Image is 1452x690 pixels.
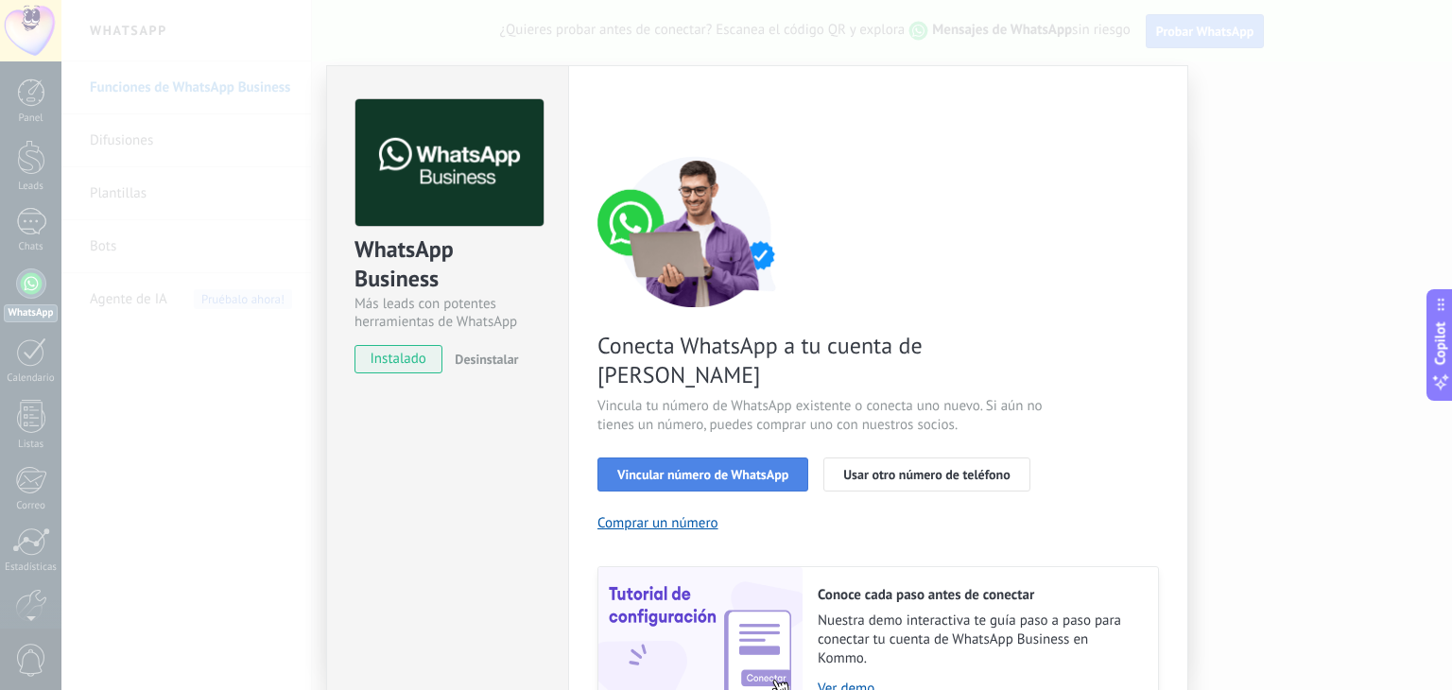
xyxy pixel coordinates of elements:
span: Nuestra demo interactiva te guía paso a paso para conectar tu cuenta de WhatsApp Business en Kommo. [818,612,1139,668]
span: Conecta WhatsApp a tu cuenta de [PERSON_NAME] [597,331,1047,389]
button: Usar otro número de teléfono [823,457,1029,492]
button: Vincular número de WhatsApp [597,457,808,492]
h2: Conoce cada paso antes de conectar [818,586,1139,604]
div: Más leads con potentes herramientas de WhatsApp [354,295,541,331]
span: instalado [355,345,441,373]
button: Desinstalar [447,345,518,373]
span: Usar otro número de teléfono [843,468,1010,481]
span: Vincular número de WhatsApp [617,468,788,481]
button: Comprar un número [597,514,718,532]
span: Desinstalar [455,351,518,368]
img: connect number [597,156,796,307]
img: logo_main.png [355,99,544,227]
span: Vincula tu número de WhatsApp existente o conecta uno nuevo. Si aún no tienes un número, puedes c... [597,397,1047,435]
span: Copilot [1431,322,1450,366]
div: WhatsApp Business [354,234,541,295]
